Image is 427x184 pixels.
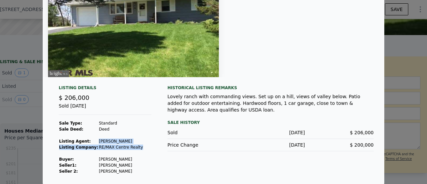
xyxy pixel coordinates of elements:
[167,93,374,113] div: Lovely ranch with commanding views. Set up on a hill, views of valley below. Patio added for outd...
[167,142,236,148] div: Price Change
[59,145,98,150] strong: Listing Company:
[98,138,143,144] td: [PERSON_NAME]
[59,139,91,144] strong: Listing Agent:
[167,85,374,90] div: Historical Listing remarks
[350,130,374,135] span: $ 206,000
[167,119,374,127] div: Sale History
[59,127,83,132] strong: Sale Deed:
[98,168,143,174] td: [PERSON_NAME]
[98,144,143,150] td: RE/MAX Centre Realty
[167,129,236,136] div: Sold
[350,142,374,148] span: $ 200,000
[236,129,305,136] div: [DATE]
[98,162,143,168] td: [PERSON_NAME]
[98,156,143,162] td: [PERSON_NAME]
[59,121,82,126] strong: Sale Type:
[59,85,151,93] div: Listing Details
[59,103,151,115] div: Sold [DATE]
[59,157,74,162] strong: Buyer :
[98,120,143,126] td: Standard
[98,126,143,132] td: Deed
[59,94,89,101] span: $ 206,000
[59,169,78,174] strong: Seller 2:
[236,142,305,148] div: [DATE]
[59,163,76,168] strong: Seller 1 :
